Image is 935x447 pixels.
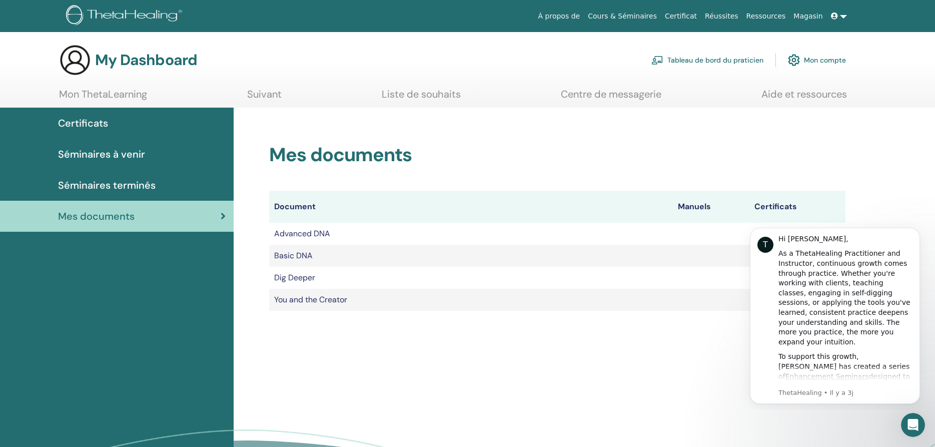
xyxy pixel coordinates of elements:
[269,245,672,267] td: Basic DNA
[269,267,672,289] td: Dig Deeper
[534,7,584,26] a: À propos de
[651,56,663,65] img: chalkboard-teacher.svg
[44,170,178,179] p: Message from ThetaHealing, sent Il y a 3j
[735,219,935,410] iframe: Intercom notifications message
[59,44,91,76] img: generic-user-icon.jpg
[269,289,672,311] td: You and the Creator
[901,413,925,437] iframe: Intercom live chat
[673,191,750,223] th: Manuels
[58,209,135,224] span: Mes documents
[584,7,661,26] a: Cours & Séminaires
[749,191,845,223] th: Certificats
[44,133,178,241] div: To support this growth, [PERSON_NAME] has created a series of designed to help you refine your kn...
[742,7,790,26] a: Ressources
[661,7,701,26] a: Certificat
[788,49,846,71] a: Mon compte
[66,5,186,28] img: logo.png
[382,88,461,108] a: Liste de souhaits
[58,147,145,162] span: Séminaires à venir
[58,178,156,193] span: Séminaires terminés
[51,154,134,162] a: Enhancement Seminars
[58,116,108,131] span: Certificats
[269,223,672,245] td: Advanced DNA
[789,7,826,26] a: Magasin
[269,191,672,223] th: Document
[651,49,763,71] a: Tableau de bord du praticien
[788,52,800,69] img: cog.svg
[59,88,147,108] a: Mon ThetaLearning
[269,144,845,167] h2: Mes documents
[701,7,742,26] a: Réussites
[95,51,197,69] h3: My Dashboard
[561,88,661,108] a: Centre de messagerie
[761,88,847,108] a: Aide et ressources
[247,88,282,108] a: Suivant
